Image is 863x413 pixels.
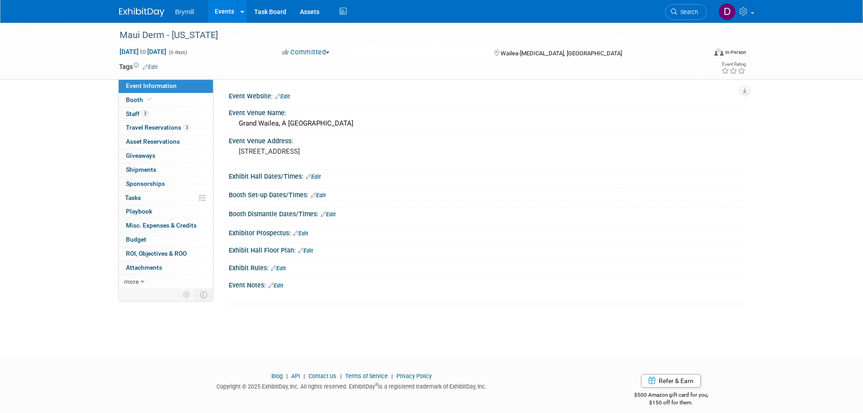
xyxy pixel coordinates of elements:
[126,208,152,215] span: Playbook
[271,373,283,379] a: Blog
[126,82,177,89] span: Event Information
[271,265,286,272] a: Edit
[641,374,701,388] a: Refer & Earn
[598,399,744,407] div: $150 off for them.
[714,49,723,56] img: Format-Inperson.png
[721,62,746,67] div: Event Rating
[239,147,434,155] pre: [STREET_ADDRESS]
[501,50,622,57] span: Wailea-[MEDICAL_DATA], [GEOGRAPHIC_DATA]
[345,373,388,379] a: Terms of Service
[124,278,139,285] span: more
[119,163,213,177] a: Shipments
[119,233,213,247] a: Budget
[725,49,746,56] div: In-Person
[119,191,213,205] a: Tasks
[718,3,736,20] img: Delaney Bryne
[143,64,158,70] a: Edit
[119,107,213,121] a: Staff3
[119,135,213,149] a: Asset Reservations
[236,117,738,131] div: Grand Wailea, A [GEOGRAPHIC_DATA]
[119,48,167,56] span: [DATE] [DATE]
[311,192,326,199] a: Edit
[126,110,149,117] span: Staff
[321,211,336,218] a: Edit
[139,48,147,55] span: to
[229,226,744,238] div: Exhibitor Prospectus:
[396,373,432,379] a: Privacy Policy
[119,121,213,135] a: Travel Reservations3
[375,382,378,387] sup: ®
[119,247,213,261] a: ROI, Objectives & ROO
[119,79,213,93] a: Event Information
[126,152,155,159] span: Giveaways
[306,174,321,180] a: Edit
[229,89,744,101] div: Event Website:
[301,373,307,379] span: |
[229,170,744,181] div: Exhibit Hall Dates/Times:
[389,373,395,379] span: |
[338,373,344,379] span: |
[229,188,744,200] div: Booth Set-up Dates/Times:
[293,230,308,237] a: Edit
[653,47,747,61] div: Event Format
[291,373,300,379] a: API
[665,4,707,20] a: Search
[126,166,156,173] span: Shipments
[279,48,333,57] button: Committed
[119,205,213,219] a: Playbook
[229,106,744,117] div: Event Venue Name:
[175,8,194,15] span: Brymill
[275,93,290,100] a: Edit
[229,278,744,290] div: Event Notes:
[298,248,313,254] a: Edit
[126,180,165,187] span: Sponsorships
[126,124,190,131] span: Travel Reservations
[147,97,152,102] i: Booth reservation complete
[183,124,190,131] span: 3
[119,177,213,191] a: Sponsorships
[229,207,744,219] div: Booth Dismantle Dates/Times:
[119,275,213,289] a: more
[119,149,213,163] a: Giveaways
[168,49,187,55] span: (6 days)
[229,134,744,146] div: Event Venue Address:
[309,373,337,379] a: Contact Us
[229,243,744,255] div: Exhibit Hall Floor Plan:
[126,96,154,103] span: Booth
[598,385,744,406] div: $500 Amazon gift card for you,
[179,289,195,301] td: Personalize Event Tab Strip
[125,194,141,201] span: Tasks
[229,261,744,273] div: Exhibit Rules:
[119,380,585,391] div: Copyright © 2025 ExhibitDay, Inc. All rights reserved. ExhibitDay is a registered trademark of Ex...
[268,282,283,289] a: Edit
[677,9,698,15] span: Search
[284,373,290,379] span: |
[126,264,162,271] span: Attachments
[116,27,693,44] div: Maui Derm - [US_STATE]
[126,222,197,229] span: Misc. Expenses & Credits
[126,138,180,145] span: Asset Reservations
[126,236,146,243] span: Budget
[194,289,213,301] td: Toggle Event Tabs
[142,110,149,117] span: 3
[119,219,213,233] a: Misc. Expenses & Credits
[126,250,187,257] span: ROI, Objectives & ROO
[119,93,213,107] a: Booth
[119,261,213,275] a: Attachments
[119,8,164,17] img: ExhibitDay
[119,62,158,71] td: Tags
